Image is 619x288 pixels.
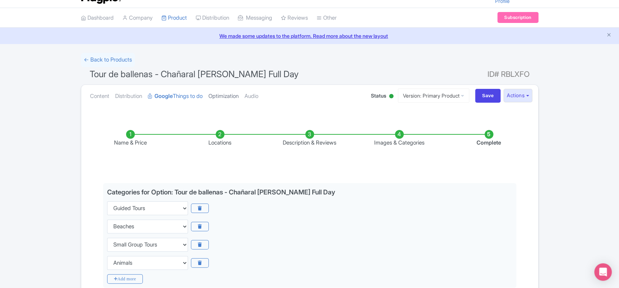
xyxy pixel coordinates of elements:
a: Product [161,8,187,28]
span: ID# RBLXFO [487,67,530,82]
a: Audio [244,85,258,108]
strong: Google [154,92,173,100]
a: Company [122,8,153,28]
a: We made some updates to the platform. Read more about the new layout [4,32,615,40]
a: GoogleThings to do [148,85,203,108]
a: Distribution [115,85,142,108]
div: Open Intercom Messenger [594,263,612,281]
div: Active [388,91,395,102]
li: Locations [175,130,265,147]
li: Name & Price [86,130,175,147]
a: Dashboard [81,8,114,28]
a: ← Back to Products [81,53,135,67]
li: Images & Categories [354,130,444,147]
span: Status [371,92,386,99]
i: Add more [107,274,143,284]
a: Distribution [196,8,229,28]
button: Actions [504,89,532,102]
a: Messaging [238,8,272,28]
span: Tour de ballenas - Chañaral [PERSON_NAME] Full Day [90,69,299,79]
button: Close announcement [606,31,612,40]
a: Subscription [497,12,538,23]
a: Version: Primary Product [398,88,469,103]
a: Reviews [281,8,308,28]
input: Save [475,89,501,103]
a: Other [317,8,337,28]
li: Description & Reviews [265,130,354,147]
li: Complete [444,130,534,147]
div: Categories for Option: Tour de ballenas - Chañaral [PERSON_NAME] Full Day [107,188,335,196]
a: Content [90,85,109,108]
a: Optimization [208,85,239,108]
